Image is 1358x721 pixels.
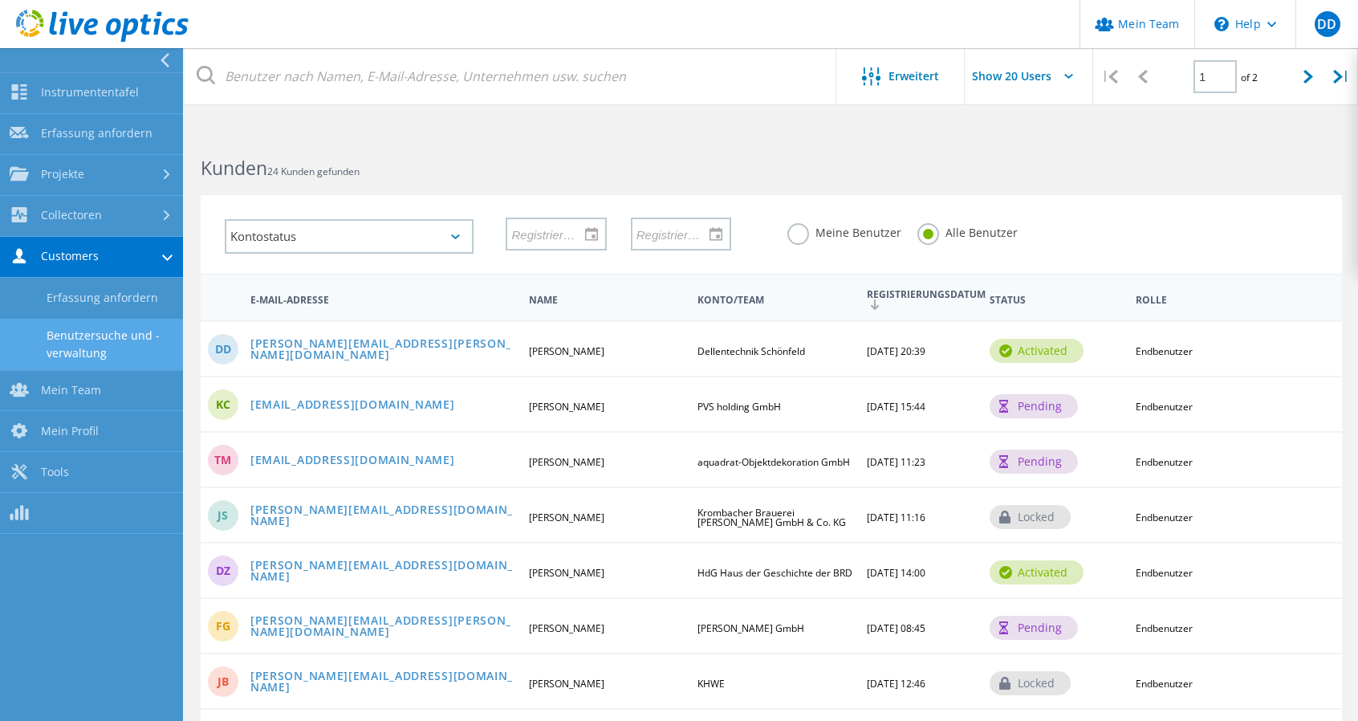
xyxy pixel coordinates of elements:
[1136,621,1193,635] span: Endbenutzer
[507,218,593,249] input: Registrieren von
[867,290,976,310] span: Registrierungsdatum
[697,344,805,358] span: Dellentechnik Schönfeld
[888,71,939,82] span: Erweitert
[697,295,852,305] span: Konto/Team
[1317,18,1336,31] span: DD
[1241,71,1258,84] span: of 2
[1093,48,1126,105] div: |
[867,621,925,635] span: [DATE] 08:45
[990,671,1071,695] div: locked
[867,400,925,413] span: [DATE] 15:44
[787,223,901,238] label: Meine Benutzer
[215,344,231,355] span: DD
[1136,677,1193,690] span: Endbenutzer
[529,295,684,305] span: Name
[697,400,781,413] span: PVS holding GmbH
[1214,17,1229,31] svg: \n
[990,450,1078,474] div: pending
[697,506,846,529] span: Krombacher Brauerei [PERSON_NAME] GmbH & Co. KG
[216,621,230,632] span: FG
[216,399,230,410] span: KC
[218,510,228,521] span: JS
[216,565,230,576] span: DZ
[529,621,604,635] span: [PERSON_NAME]
[250,504,515,529] a: [PERSON_NAME][EMAIL_ADDRESS][DOMAIN_NAME]
[529,344,604,358] span: [PERSON_NAME]
[214,454,231,466] span: TM
[1136,455,1193,469] span: Endbenutzer
[218,676,229,687] span: JB
[250,615,515,640] a: [PERSON_NAME][EMAIL_ADDRESS][PERSON_NAME][DOMAIN_NAME]
[867,677,925,690] span: [DATE] 12:46
[990,295,1122,305] span: Status
[990,339,1084,363] div: activated
[867,511,925,524] span: [DATE] 11:16
[867,344,925,358] span: [DATE] 20:39
[990,394,1078,418] div: pending
[917,223,1018,238] label: Alle Benutzer
[1136,511,1193,524] span: Endbenutzer
[697,621,804,635] span: [PERSON_NAME] GmbH
[250,670,515,695] a: [PERSON_NAME][EMAIL_ADDRESS][DOMAIN_NAME]
[16,34,189,45] a: Live Optics Dashboard
[250,338,515,363] a: [PERSON_NAME][EMAIL_ADDRESS][PERSON_NAME][DOMAIN_NAME]
[201,155,267,181] b: Kunden
[529,511,604,524] span: [PERSON_NAME]
[697,677,725,690] span: KHWE
[697,566,852,580] span: HdG Haus der Geschichte der BRD
[529,455,604,469] span: [PERSON_NAME]
[990,616,1078,640] div: pending
[1325,48,1358,105] div: |
[250,399,455,413] a: [EMAIL_ADDRESS][DOMAIN_NAME]
[990,560,1084,585] div: activated
[1136,344,1193,358] span: Endbenutzer
[632,218,718,249] input: Registrieren für
[990,505,1071,529] div: locked
[250,295,515,305] span: E-Mail-Adresse
[529,400,604,413] span: [PERSON_NAME]
[185,48,837,104] input: Benutzer nach Namen, E-Mail-Adresse, Unternehmen usw. suchen
[250,454,455,468] a: [EMAIL_ADDRESS][DOMAIN_NAME]
[867,566,925,580] span: [DATE] 14:00
[697,455,850,469] span: aquadrat-Objektdekoration GmbH
[867,455,925,469] span: [DATE] 11:23
[225,219,474,254] div: Kontostatus
[250,560,515,585] a: [PERSON_NAME][EMAIL_ADDRESS][DOMAIN_NAME]
[1136,295,1279,305] span: Rolle
[529,566,604,580] span: [PERSON_NAME]
[1136,566,1193,580] span: Endbenutzer
[529,677,604,690] span: [PERSON_NAME]
[267,165,360,178] span: 24 Kunden gefunden
[1136,400,1193,413] span: Endbenutzer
